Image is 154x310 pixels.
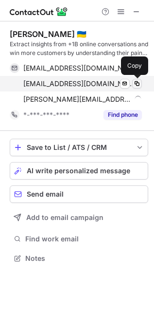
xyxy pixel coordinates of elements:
span: Find work email [25,235,144,243]
div: [PERSON_NAME] 🇺🇦 [10,29,86,39]
button: Send email [10,185,148,203]
span: [PERSON_NAME][EMAIL_ADDRESS] [23,95,131,104]
span: Add to email campaign [26,214,103,221]
button: Notes [10,252,148,265]
button: Find work email [10,232,148,246]
span: [EMAIL_ADDRESS][DOMAIN_NAME] [23,64,135,73]
button: Add to email campaign [10,209,148,226]
span: AI write personalized message [27,167,130,175]
button: save-profile-one-click [10,139,148,156]
div: Save to List / ATS / CRM [27,144,131,151]
div: Extract insights from +1B online conversations and win more customers by understanding their pain... [10,40,148,57]
img: ContactOut v5.3.10 [10,6,68,18]
span: Notes [25,254,144,263]
button: Reveal Button [103,110,142,120]
span: Send email [27,190,64,198]
span: [EMAIL_ADDRESS][DOMAIN_NAME] [23,79,135,88]
button: AI write personalized message [10,162,148,180]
